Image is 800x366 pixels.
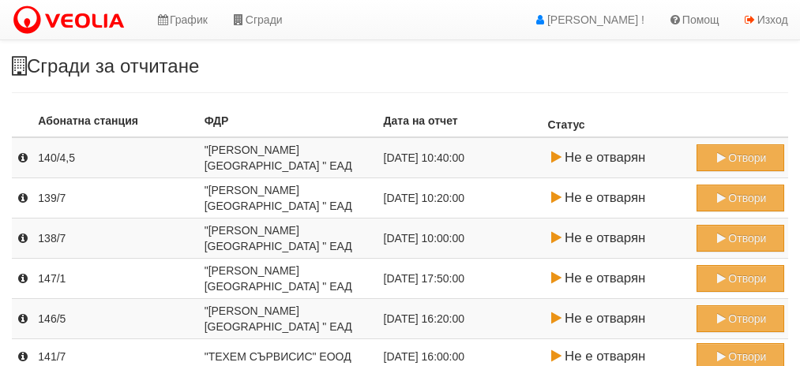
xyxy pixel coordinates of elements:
[34,137,200,178] td: 140/4,5
[201,259,380,299] td: "[PERSON_NAME] [GEOGRAPHIC_DATA] " ЕАД
[205,113,229,129] label: ФДР
[34,178,200,218] td: 139/7
[697,185,784,211] button: Отвори
[34,299,200,339] td: 146/5
[697,265,784,292] button: Отвори
[380,259,544,299] td: [DATE] 17:50:00
[34,218,200,259] td: 138/7
[380,178,544,218] td: [DATE] 10:20:00
[201,137,380,178] td: "[PERSON_NAME] [GEOGRAPHIC_DATA] " ЕАД
[543,299,692,339] td: Не е отварян
[380,137,544,178] td: [DATE] 10:40:00
[543,178,692,218] td: Не е отварян
[697,144,784,171] button: Отвори
[380,218,544,259] td: [DATE] 10:00:00
[384,113,458,129] label: Дата на отчет
[697,305,784,332] button: Отвори
[201,218,380,259] td: "[PERSON_NAME] [GEOGRAPHIC_DATA] " ЕАД
[380,299,544,339] td: [DATE] 16:20:00
[12,4,132,37] img: VeoliaLogo.png
[34,259,200,299] td: 147/1
[543,109,692,137] th: Статус
[697,225,784,252] button: Отвори
[543,137,692,178] td: Не е отварян
[543,218,692,259] td: Не е отварян
[543,259,692,299] td: Не е отварян
[201,178,380,218] td: "[PERSON_NAME] [GEOGRAPHIC_DATA] " ЕАД
[38,113,138,129] label: Абонатна станция
[12,56,788,77] h3: Сгради за отчитане
[201,299,380,339] td: "[PERSON_NAME] [GEOGRAPHIC_DATA] " ЕАД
